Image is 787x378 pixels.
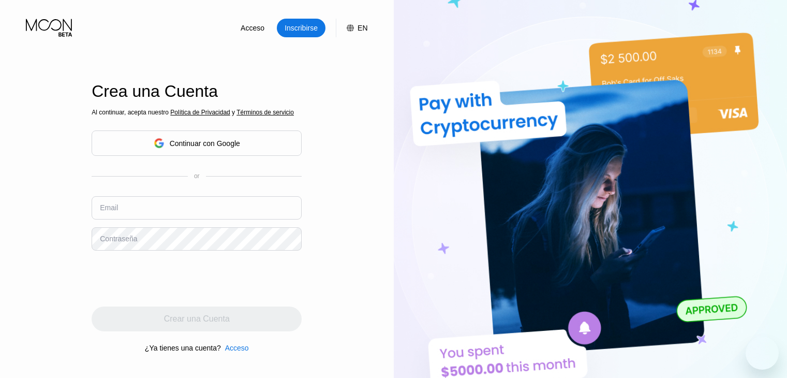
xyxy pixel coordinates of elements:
[221,344,249,352] div: Acceso
[194,172,200,180] div: or
[225,344,249,352] div: Acceso
[236,109,294,116] span: Términos de servicio
[92,130,302,156] div: Continuar con Google
[170,139,240,148] div: Continuar con Google
[240,23,265,33] div: Acceso
[746,337,779,370] iframe: Botón para iniciar la ventana de mensajería
[170,109,230,116] span: Política de Privacidad
[92,109,302,116] div: Al continuar, acepta nuestro
[92,82,302,101] div: Crea una Cuenta
[230,109,236,116] span: y
[284,23,319,33] div: Inscribirse
[358,24,367,32] div: EN
[145,344,221,352] div: ¿Ya tienes una cuenta?
[100,235,137,243] div: Contraseña
[336,19,367,37] div: EN
[228,19,277,37] div: Acceso
[277,19,325,37] div: Inscribirse
[100,203,118,212] div: Email
[92,258,249,299] iframe: reCAPTCHA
